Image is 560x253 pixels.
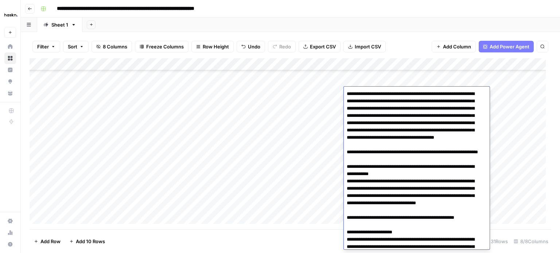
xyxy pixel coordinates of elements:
a: Opportunities [4,76,16,87]
span: Add Row [40,238,61,245]
button: Help + Support [4,238,16,250]
span: Filter [37,43,49,50]
a: Insights [4,64,16,76]
a: Settings [4,215,16,227]
a: Home [4,41,16,52]
button: Workspace: Haskn [4,6,16,24]
button: Add Column [432,41,476,52]
button: Freeze Columns [135,41,188,52]
button: Redo [268,41,296,52]
span: Undo [248,43,260,50]
span: Export CSV [310,43,336,50]
span: Add Power Agent [490,43,529,50]
a: Browse [4,52,16,64]
button: Filter [32,41,60,52]
span: 8 Columns [103,43,127,50]
span: Row Height [203,43,229,50]
span: Add Column [443,43,471,50]
a: Sheet 1 [37,17,82,32]
span: Add 10 Rows [76,238,105,245]
a: Usage [4,227,16,238]
button: Export CSV [299,41,341,52]
span: Freeze Columns [146,43,184,50]
button: Add Row [30,236,65,247]
a: Your Data [4,87,16,99]
button: Row Height [191,41,234,52]
span: Sort [68,43,77,50]
span: Import CSV [355,43,381,50]
button: Add Power Agent [479,41,534,52]
img: Haskn Logo [4,8,17,21]
button: 8 Columns [92,41,132,52]
div: 31 Rows [481,236,511,247]
div: Sheet 1 [51,21,68,28]
div: 8/8 Columns [511,236,551,247]
button: Sort [63,41,89,52]
button: Add 10 Rows [65,236,109,247]
span: Redo [279,43,291,50]
button: Undo [237,41,265,52]
button: Import CSV [343,41,386,52]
